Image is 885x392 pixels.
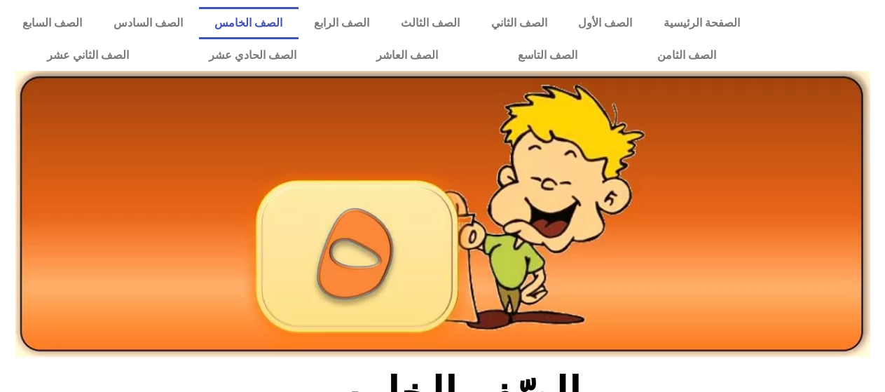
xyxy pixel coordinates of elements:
[336,39,478,72] a: الصف العاشر
[475,7,563,39] a: الصف الثاني
[478,39,617,72] a: الصف التاسع
[7,7,98,39] a: الصف السابع
[199,7,299,39] a: الصف الخامس
[169,39,336,72] a: الصف الحادي عشر
[617,39,756,72] a: الصف الثامن
[385,7,475,39] a: الصف الثالث
[7,39,169,72] a: الصف الثاني عشر
[563,7,648,39] a: الصف الأول
[648,7,756,39] a: الصفحة الرئيسية
[98,7,199,39] a: الصف السادس
[299,7,385,39] a: الصف الرابع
